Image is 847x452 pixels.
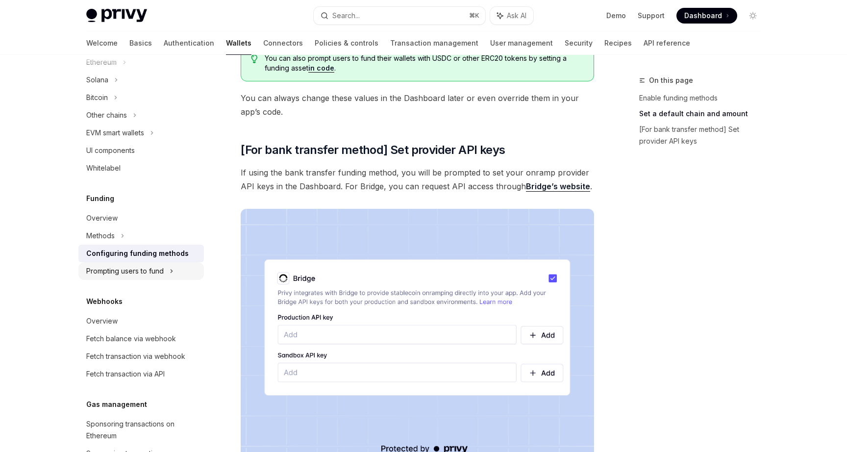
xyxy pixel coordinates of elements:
[265,53,584,73] span: You can also prompt users to fund their wallets with USDC or other ERC20 tokens by setting a fund...
[638,11,665,21] a: Support
[639,122,769,149] a: [For bank transfer method] Set provider API keys
[314,7,485,25] button: Search...⌘K
[86,193,114,204] h5: Funding
[639,90,769,106] a: Enable funding methods
[241,166,594,193] span: If using the bank transfer funding method, you will be prompted to set your onramp provider API k...
[644,31,690,55] a: API reference
[78,415,204,445] a: Sponsoring transactions on Ethereum
[78,245,204,262] a: Configuring funding methods
[676,8,737,24] a: Dashboard
[129,31,152,55] a: Basics
[565,31,593,55] a: Security
[86,265,164,277] div: Prompting users to fund
[490,7,533,25] button: Ask AI
[507,11,526,21] span: Ask AI
[86,9,147,23] img: light logo
[86,109,127,121] div: Other chains
[86,315,118,327] div: Overview
[78,330,204,348] a: Fetch balance via webhook
[684,11,722,21] span: Dashboard
[241,91,594,119] span: You can always change these values in the Dashboard later or even override them in your app’s code.
[86,230,115,242] div: Methods
[78,365,204,383] a: Fetch transaction via API
[78,312,204,330] a: Overview
[86,212,118,224] div: Overview
[86,418,198,442] div: Sponsoring transactions on Ethereum
[251,54,258,63] svg: Tip
[86,162,121,174] div: Whitelabel
[649,75,693,86] span: On this page
[390,31,478,55] a: Transaction management
[526,181,590,192] a: Bridge’s website
[86,248,189,259] div: Configuring funding methods
[332,10,360,22] div: Search...
[86,368,165,380] div: Fetch transaction via API
[308,64,334,73] a: in code
[78,209,204,227] a: Overview
[86,31,118,55] a: Welcome
[263,31,303,55] a: Connectors
[86,333,176,345] div: Fetch balance via webhook
[86,145,135,156] div: UI components
[639,106,769,122] a: Set a default chain and amount
[86,92,108,103] div: Bitcoin
[490,31,553,55] a: User management
[86,351,185,362] div: Fetch transaction via webhook
[78,348,204,365] a: Fetch transaction via webhook
[86,74,108,86] div: Solana
[604,31,632,55] a: Recipes
[78,159,204,177] a: Whitelabel
[315,31,378,55] a: Policies & controls
[745,8,761,24] button: Toggle dark mode
[164,31,214,55] a: Authentication
[606,11,626,21] a: Demo
[241,142,505,158] span: [For bank transfer method] Set provider API keys
[86,127,144,139] div: EVM smart wallets
[469,12,479,20] span: ⌘ K
[78,142,204,159] a: UI components
[226,31,251,55] a: Wallets
[86,296,123,307] h5: Webhooks
[86,399,147,410] h5: Gas management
